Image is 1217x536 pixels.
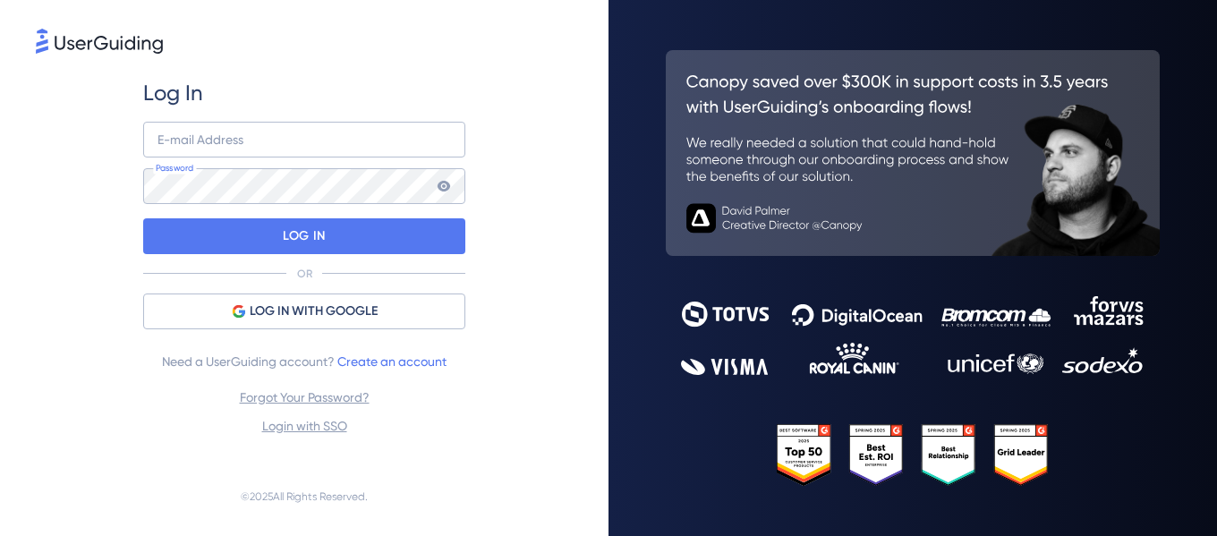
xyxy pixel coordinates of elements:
[681,296,1145,375] img: 9302ce2ac39453076f5bc0f2f2ca889b.svg
[250,301,378,322] span: LOG IN WITH GOOGLE
[666,50,1160,257] img: 26c0aa7c25a843aed4baddd2b5e0fa68.svg
[143,79,203,107] span: Log In
[241,486,368,507] span: © 2025 All Rights Reserved.
[262,419,347,433] a: Login with SSO
[162,351,447,372] span: Need a UserGuiding account?
[36,29,163,54] img: 8faab4ba6bc7696a72372aa768b0286c.svg
[143,122,465,157] input: example@company.com
[283,222,325,251] p: LOG IN
[777,424,1049,486] img: 25303e33045975176eb484905ab012ff.svg
[240,390,370,404] a: Forgot Your Password?
[337,354,447,369] a: Create an account
[297,267,312,281] p: OR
